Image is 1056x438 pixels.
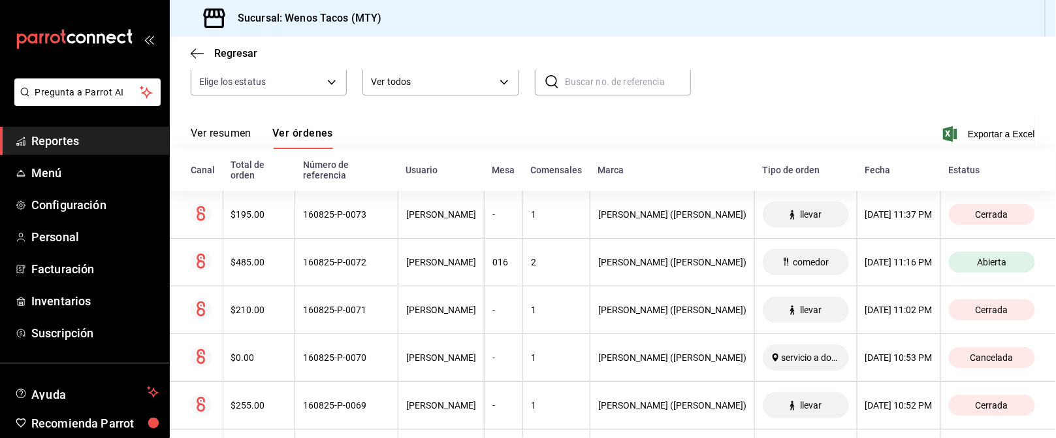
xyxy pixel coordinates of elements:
div: Canal [191,165,215,175]
div: 160825-P-0073 [303,209,390,220]
div: 016 [492,257,515,267]
span: llevar [795,305,827,315]
button: open_drawer_menu [144,34,154,44]
div: navigation tabs [191,127,333,149]
span: Inventarios [31,292,159,310]
div: - [492,209,515,220]
div: - [492,352,515,363]
div: Usuario [406,165,476,175]
h3: Sucursal: Wenos Tacos (MTY) [227,10,382,26]
span: Ayuda [31,384,142,400]
div: $0.00 [231,352,287,363]
div: $210.00 [231,305,287,315]
div: 160825-P-0069 [303,400,390,411]
a: Pregunta a Parrot AI [9,95,161,109]
div: [DATE] 11:16 PM [865,257,933,267]
div: 160825-P-0071 [303,305,390,315]
div: [DATE] 11:37 PM [865,209,933,220]
div: 160825-P-0072 [303,257,390,267]
span: Abierta [972,257,1012,267]
span: Cerrada [970,400,1014,411]
div: 1 [531,352,582,363]
div: - [492,400,515,411]
div: 1 [531,209,582,220]
div: 1 [531,400,582,411]
button: Pregunta a Parrot AI [14,78,161,106]
button: Ver resumen [191,127,251,149]
div: Número de referencia [303,160,391,180]
div: - [492,305,515,315]
span: Suscripción [31,324,159,342]
div: Fecha [865,165,933,175]
div: $255.00 [231,400,287,411]
button: Regresar [191,47,257,59]
div: Estatus [948,165,1035,175]
button: Exportar a Excel [946,126,1035,142]
span: Regresar [214,47,257,59]
span: Recomienda Parrot [31,414,159,432]
span: Personal [31,228,159,246]
div: [PERSON_NAME] ([PERSON_NAME]) [598,305,746,315]
div: [PERSON_NAME] [406,305,476,315]
div: [PERSON_NAME] [406,352,476,363]
span: Configuración [31,196,159,214]
div: Total de orden [231,160,287,180]
div: [DATE] 10:52 PM [865,400,933,411]
div: [DATE] 10:53 PM [865,352,933,363]
div: [PERSON_NAME] ([PERSON_NAME]) [598,352,746,363]
span: Pregunta a Parrot AI [35,86,140,99]
div: [PERSON_NAME] ([PERSON_NAME]) [598,400,746,411]
div: [PERSON_NAME] ([PERSON_NAME]) [598,209,746,220]
span: Facturación [31,260,159,278]
span: llevar [795,400,827,411]
div: 160825-P-0070 [303,352,390,363]
span: Cerrada [970,305,1014,315]
button: Ver órdenes [272,127,333,149]
div: 2 [531,257,582,267]
div: [PERSON_NAME] [406,400,476,411]
div: 1 [531,305,582,315]
input: Buscar no. de referencia [565,69,691,95]
div: [PERSON_NAME] [406,209,476,220]
span: Cerrada [970,209,1014,220]
div: Comensales [530,165,582,175]
span: comedor [788,257,834,267]
span: llevar [795,209,827,220]
span: Ver todos [371,75,494,89]
span: Menú [31,164,159,182]
div: [PERSON_NAME] [406,257,476,267]
div: Marca [598,165,746,175]
div: Tipo de orden [762,165,849,175]
div: [PERSON_NAME] ([PERSON_NAME]) [598,257,746,267]
div: $485.00 [231,257,287,267]
span: Cancelada [965,352,1019,363]
span: Elige los estatus [199,75,266,88]
div: [DATE] 11:02 PM [865,305,933,315]
div: $195.00 [231,209,287,220]
div: Mesa [492,165,515,175]
span: Reportes [31,132,159,150]
span: servicio a domicilio [776,352,844,363]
